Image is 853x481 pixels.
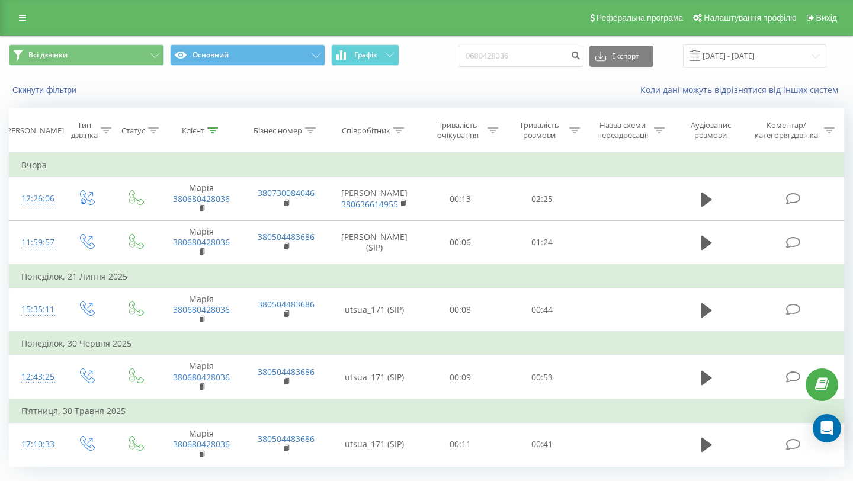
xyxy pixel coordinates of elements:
a: 380504483686 [258,299,315,310]
button: Скинути фільтри [9,85,82,95]
a: 380680428036 [173,193,230,204]
td: Марія [159,288,244,332]
div: Назва схеми переадресації [594,120,651,140]
span: Графік [354,51,377,59]
span: Всі дзвінки [28,50,68,60]
td: 00:06 [420,220,502,264]
div: Тип дзвінка [71,120,98,140]
td: [PERSON_NAME] [329,177,420,221]
div: Статус [121,126,145,136]
span: Реферальна програма [597,13,684,23]
input: Пошук за номером [458,46,583,67]
td: 00:13 [420,177,502,221]
td: 00:09 [420,355,502,399]
div: Бізнес номер [254,126,302,136]
button: Графік [331,44,399,66]
div: 12:26:06 [21,187,50,210]
div: Тривалість розмови [512,120,566,140]
button: Всі дзвінки [9,44,164,66]
button: Експорт [589,46,653,67]
td: Марія [159,220,244,264]
a: 380504483686 [258,366,315,377]
td: 00:08 [420,288,502,332]
a: 380680428036 [173,438,230,450]
a: 380680428036 [173,236,230,248]
td: Понеділок, 21 Липня 2025 [9,265,844,288]
div: Тривалість очікування [431,120,485,140]
a: 380680428036 [173,371,230,383]
td: 00:53 [501,355,583,399]
div: Клієнт [182,126,204,136]
td: [PERSON_NAME] (SIP) [329,220,420,264]
td: 00:41 [501,423,583,467]
div: 17:10:33 [21,433,50,456]
td: Марія [159,423,244,467]
td: 01:24 [501,220,583,264]
td: Понеділок, 30 Червня 2025 [9,332,844,355]
a: 380730084046 [258,187,315,198]
td: 00:11 [420,423,502,467]
button: Основний [170,44,325,66]
div: [PERSON_NAME] [4,126,64,136]
td: utsua_171 (SIP) [329,355,420,399]
div: Open Intercom Messenger [813,414,841,442]
div: Коментар/категорія дзвінка [752,120,821,140]
td: 02:25 [501,177,583,221]
td: utsua_171 (SIP) [329,423,420,467]
a: Коли дані можуть відрізнятися вiд інших систем [640,84,844,95]
span: Налаштування профілю [704,13,796,23]
td: Марія [159,355,244,399]
td: Вчора [9,153,844,177]
td: utsua_171 (SIP) [329,288,420,332]
a: 380680428036 [173,304,230,315]
div: Співробітник [342,126,390,136]
div: Аудіозапис розмови [678,120,743,140]
td: 00:44 [501,288,583,332]
td: Марія [159,177,244,221]
div: 11:59:57 [21,231,50,254]
a: 380504483686 [258,231,315,242]
div: 12:43:25 [21,365,50,389]
a: 380636614955 [341,198,398,210]
span: Вихід [816,13,837,23]
div: 15:35:11 [21,298,50,321]
a: 380504483686 [258,433,315,444]
td: П’ятниця, 30 Травня 2025 [9,399,844,423]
